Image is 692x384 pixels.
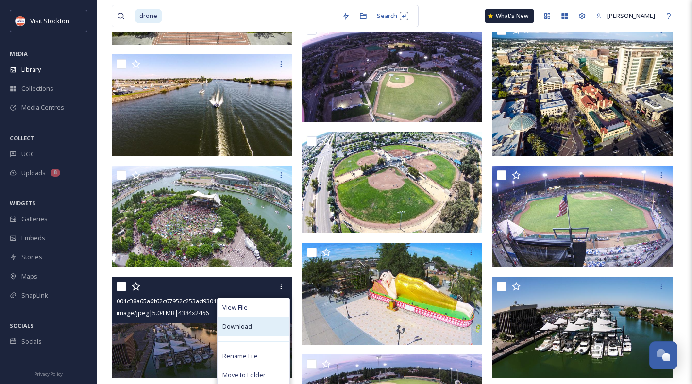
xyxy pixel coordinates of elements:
[21,234,45,243] span: Embeds
[21,168,46,178] span: Uploads
[21,65,41,74] span: Library
[30,17,69,25] span: Visit Stockton
[607,11,655,20] span: [PERSON_NAME]
[222,303,248,312] span: View File
[21,103,64,112] span: Media Centres
[21,150,34,159] span: UGC
[302,243,483,344] img: 9c28f07302afd1db373175793a9047619104b57c.jpg
[222,351,258,361] span: Rename File
[112,54,292,156] img: e2b99e1ddccf745173c762c95319f5fff360d62d.jpg
[117,297,258,305] span: 001c38a65a6f62c67952c253ad930197f7c46a2f.jpg
[51,169,60,177] div: 8
[492,20,673,156] img: 38f15c0fe299dfddbf36a736441dbfb7c52e087b.jpg
[21,337,42,346] span: Socials
[21,291,48,300] span: SnapLink
[302,20,483,122] img: dd9cebfc2fb92c5bfe5f8705e7c4f2ea4d9f512c.jpg
[492,277,673,378] img: f6b144714fa5e4c557e7623bff8483f4f996ea65.jpg
[649,341,677,369] button: Open Chat
[34,371,63,377] span: Privacy Policy
[112,277,292,378] img: 001c38a65a6f62c67952c253ad930197f7c46a2f.jpg
[21,215,48,224] span: Galleries
[591,6,660,25] a: [PERSON_NAME]
[21,272,37,281] span: Maps
[10,134,34,142] span: COLLECT
[135,9,162,23] span: drone
[117,308,209,317] span: image/jpeg | 5.04 MB | 4384 x 2466
[112,166,292,267] img: 6e28fb9954e0d772391dc97509eec627c34b3bd6.jpg
[10,322,34,329] span: SOCIALS
[21,84,53,93] span: Collections
[10,50,28,57] span: MEDIA
[222,370,266,380] span: Move to Folder
[34,367,63,379] a: Privacy Policy
[302,132,483,233] img: 122a464ea6ba4e222b0ed5880b0ebc8829224051.jpg
[372,6,413,25] div: Search
[10,200,35,207] span: WIDGETS
[485,9,534,23] a: What's New
[492,166,673,267] img: ad9bc7d4638ec56bab3044a693ad28dfe86d452d.jpg
[222,322,252,331] span: Download
[21,252,42,262] span: Stories
[16,16,25,26] img: unnamed.jpeg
